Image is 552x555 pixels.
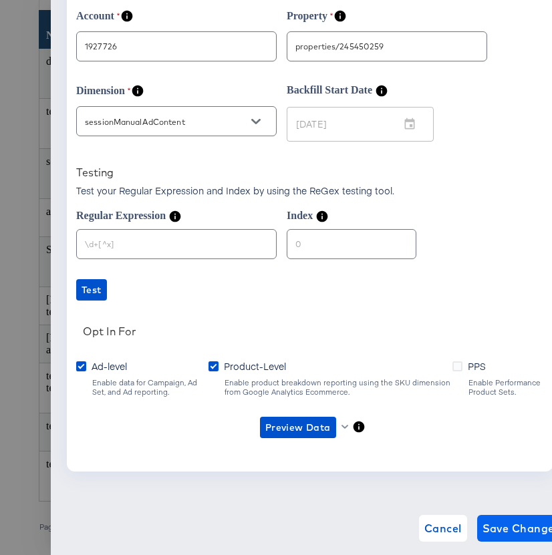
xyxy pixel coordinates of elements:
input: Select... [82,114,250,130]
label: Regular Expression [76,210,166,226]
div: Testing [76,166,114,179]
label: Backfill Start Date [287,84,372,109]
button: Preview Data [255,417,352,438]
div: Enable Performance Product Sets. [468,378,544,397]
label: Property [287,9,333,25]
span: Test [82,282,102,299]
button: Test [76,279,107,301]
span: Ad-level [92,359,127,373]
span: Cancel [424,519,462,538]
input: Select... [82,39,250,55]
input: \d+[^x] [77,224,276,253]
button: Open [246,112,266,132]
label: Index [287,210,313,226]
span: PPS [468,359,486,373]
input: Select... [293,39,460,55]
label: Dimension [76,84,131,100]
div: Enable product breakdown reporting using the SKU dimension from Google Analytics Ecommerce. [224,378,452,397]
span: Preview Data [265,419,331,436]
button: Preview Data [260,417,336,438]
div: Enable data for Campaign, Ad Set, and Ad reporting. [92,378,209,397]
span: Product-Level [224,359,286,373]
button: Cancel [419,515,467,542]
label: Account [76,9,120,25]
input: 0 [287,224,416,253]
a: Test [76,279,544,301]
p: Test your Regular Expression and Index by using the ReGex testing tool. [76,184,394,197]
div: Opt In For [83,325,136,338]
